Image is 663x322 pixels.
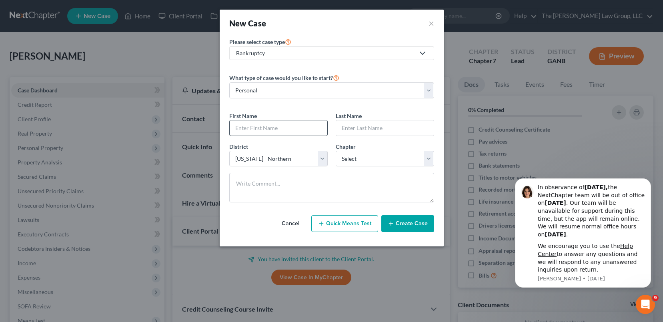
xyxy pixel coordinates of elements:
div: Bankruptcy [236,49,415,57]
button: Cancel [273,216,308,232]
iframe: Intercom notifications message [503,171,663,292]
span: Please select case type [229,38,285,45]
label: What type of case would you like to start? [229,73,339,82]
button: × [429,18,434,29]
button: Create Case [381,215,434,232]
span: Last Name [336,112,362,119]
span: 9 [652,295,659,301]
input: Enter Last Name [336,120,434,136]
span: Chapter [336,143,356,150]
span: First Name [229,112,257,119]
input: Enter First Name [230,120,327,136]
iframe: Intercom live chat [636,295,655,314]
button: Quick Means Test [311,215,378,232]
strong: New Case [229,18,266,28]
span: District [229,143,248,150]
